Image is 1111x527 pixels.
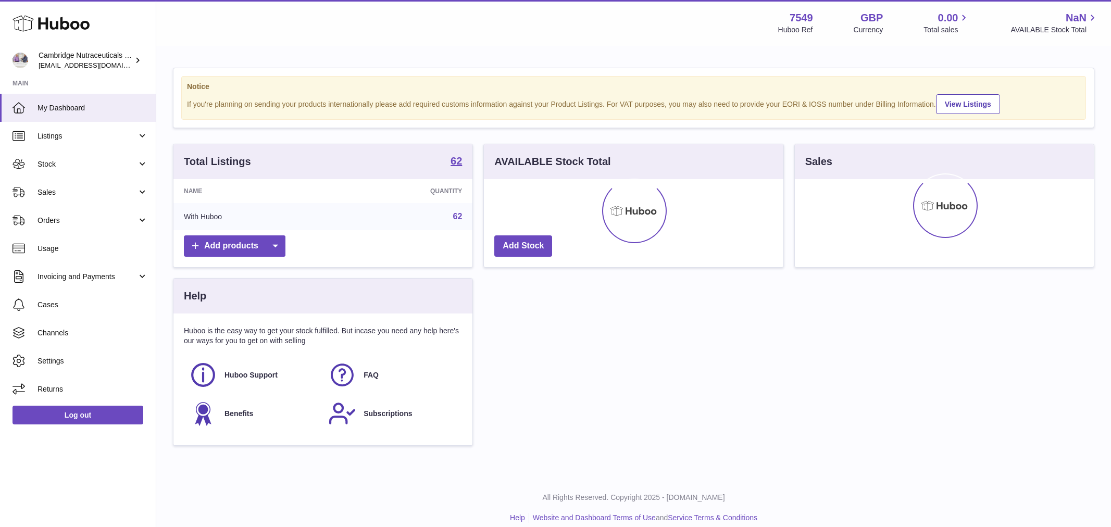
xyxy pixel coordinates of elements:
strong: 7549 [790,11,813,25]
a: Add Stock [494,235,552,257]
span: Channels [38,328,148,338]
span: Returns [38,384,148,394]
a: View Listings [936,94,1000,114]
span: Subscriptions [364,409,412,419]
a: 0.00 Total sales [923,11,970,35]
span: Invoicing and Payments [38,272,137,282]
a: Add products [184,235,285,257]
p: Huboo is the easy way to get your stock fulfilled. But incase you need any help here's our ways f... [184,326,462,346]
th: Name [173,179,331,203]
h3: Help [184,289,206,303]
strong: 62 [451,156,462,166]
div: Currency [854,25,883,35]
a: Huboo Support [189,361,318,389]
img: qvc@camnutra.com [13,53,28,68]
span: Stock [38,159,137,169]
a: FAQ [328,361,457,389]
span: Sales [38,187,137,197]
span: [EMAIL_ADDRESS][DOMAIN_NAME] [39,61,153,69]
a: Help [510,513,525,522]
td: With Huboo [173,203,331,230]
span: FAQ [364,370,379,380]
th: Quantity [331,179,472,203]
div: Huboo Ref [778,25,813,35]
span: Settings [38,356,148,366]
a: NaN AVAILABLE Stock Total [1010,11,1098,35]
a: 62 [451,156,462,168]
span: Total sales [923,25,970,35]
div: If you're planning on sending your products internationally please add required customs informati... [187,93,1080,114]
strong: GBP [860,11,883,25]
span: Usage [38,244,148,254]
span: Listings [38,131,137,141]
a: Service Terms & Conditions [668,513,757,522]
a: 62 [453,212,463,221]
p: All Rights Reserved. Copyright 2025 - [DOMAIN_NAME] [165,493,1103,503]
span: Benefits [224,409,253,419]
span: Cases [38,300,148,310]
span: Huboo Support [224,370,278,380]
a: Website and Dashboard Terms of Use [533,513,656,522]
span: AVAILABLE Stock Total [1010,25,1098,35]
li: and [529,513,757,523]
h3: AVAILABLE Stock Total [494,155,610,169]
a: Log out [13,406,143,424]
span: Orders [38,216,137,225]
span: NaN [1066,11,1087,25]
a: Benefits [189,399,318,428]
h3: Total Listings [184,155,251,169]
span: My Dashboard [38,103,148,113]
span: 0.00 [938,11,958,25]
div: Cambridge Nutraceuticals Ltd [39,51,132,70]
a: Subscriptions [328,399,457,428]
strong: Notice [187,82,1080,92]
h3: Sales [805,155,832,169]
